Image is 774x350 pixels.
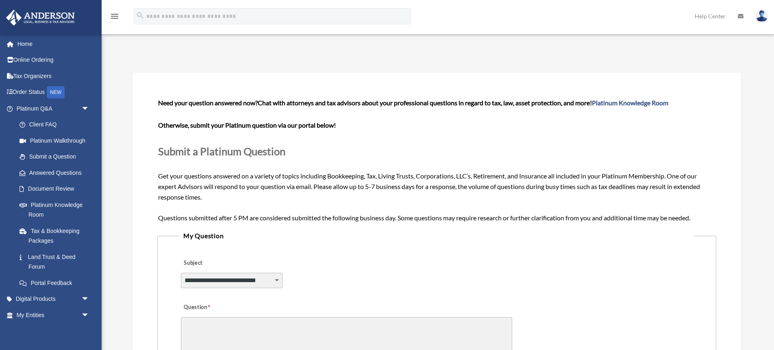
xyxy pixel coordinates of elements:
i: search [136,11,145,20]
a: Client FAQ [11,117,102,133]
div: NEW [47,86,65,98]
a: Portal Feedback [11,275,102,291]
a: Digital Productsarrow_drop_down [6,291,102,307]
b: Otherwise, submit your Platinum question via our portal below! [158,121,336,129]
a: Answered Questions [11,165,102,181]
a: Order StatusNEW [6,84,102,101]
a: Platinum Knowledge Room [592,99,668,107]
a: Tax & Bookkeeping Packages [11,223,102,249]
a: Platinum Q&Aarrow_drop_down [6,100,102,117]
a: Submit a Question [11,149,98,165]
a: Tax Organizers [6,68,102,84]
a: Home [6,36,102,52]
span: Get your questions answered on a variety of topics including Bookkeeping, Tax, Living Trusts, Cor... [158,99,715,221]
span: Submit a Platinum Question [158,145,285,157]
img: User Pic [756,10,768,22]
a: Platinum Walkthrough [11,133,102,149]
span: Chat with attorneys and tax advisors about your professional questions in regard to tax, law, ass... [258,99,668,107]
label: Subject [181,257,258,269]
a: Land Trust & Deed Forum [11,249,102,275]
a: Online Ordering [6,52,102,68]
a: My Entitiesarrow_drop_down [6,307,102,323]
label: Question [181,302,244,313]
legend: My Question [180,230,694,241]
span: arrow_drop_down [81,307,98,324]
span: arrow_drop_down [81,291,98,308]
span: arrow_drop_down [81,100,98,117]
a: Document Review [11,181,102,197]
a: menu [110,14,120,21]
a: Platinum Knowledge Room [11,197,102,223]
img: Anderson Advisors Platinum Portal [4,10,77,26]
span: Need your question answered now? [158,99,258,107]
i: menu [110,11,120,21]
